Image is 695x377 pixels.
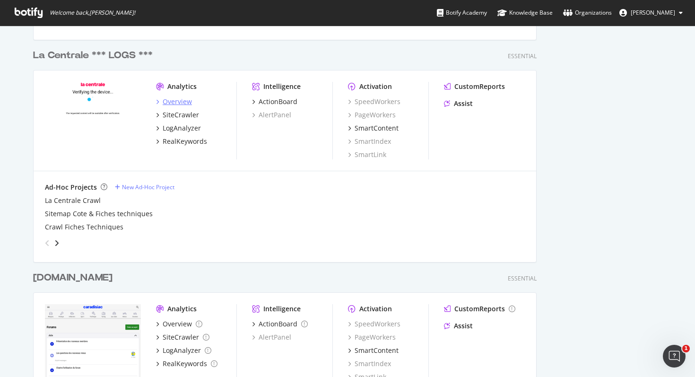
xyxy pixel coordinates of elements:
a: RealKeywords [156,137,207,146]
img: lacentrale.fr [45,82,141,158]
a: Sitemap Cote & Fiches techniques [45,209,153,219]
div: ActionBoard [259,97,297,106]
a: RealKeywords [156,359,217,368]
div: Essential [508,274,537,282]
div: Analytics [167,82,197,91]
div: SmartContent [355,123,399,133]
a: ActionBoard [252,97,297,106]
a: Crawl Fiches Techniques [45,222,123,232]
div: Ad-Hoc Projects [45,183,97,192]
div: SmartContent [355,346,399,355]
div: RealKeywords [163,137,207,146]
div: [DOMAIN_NAME] [33,271,113,285]
div: Overview [163,97,192,106]
div: Botify Academy [437,8,487,18]
a: SmartContent [348,123,399,133]
a: Assist [444,99,473,108]
div: Activation [359,82,392,91]
div: LogAnalyzer [163,123,201,133]
a: [DOMAIN_NAME] [33,271,116,285]
div: Intelligence [263,304,301,314]
a: PageWorkers [348,110,396,120]
div: angle-right [53,238,60,248]
button: [PERSON_NAME] [612,5,690,20]
a: SmartLink [348,150,386,159]
div: Analytics [167,304,197,314]
span: NASSAR Léa [631,9,675,17]
div: angle-left [41,236,53,251]
div: New Ad-Hoc Project [122,183,174,191]
a: AlertPanel [252,110,291,120]
div: Assist [454,321,473,331]
a: LogAnalyzer [156,123,201,133]
a: SpeedWorkers [348,319,400,329]
div: ActionBoard [259,319,297,329]
div: Assist [454,99,473,108]
a: SpeedWorkers [348,97,400,106]
a: ActionBoard [252,319,308,329]
div: Essential [508,52,537,60]
a: CustomReports [444,304,515,314]
a: SiteCrawler [156,110,199,120]
div: CustomReports [454,304,505,314]
a: Assist [444,321,473,331]
div: LogAnalyzer [163,346,201,355]
span: Welcome back, [PERSON_NAME] ! [50,9,135,17]
div: SiteCrawler [163,333,199,342]
div: Intelligence [263,82,301,91]
div: Overview [163,319,192,329]
a: AlertPanel [252,333,291,342]
a: SmartIndex [348,137,391,146]
div: Knowledge Base [497,8,553,18]
a: CustomReports [444,82,505,91]
a: Overview [156,319,202,329]
div: Activation [359,304,392,314]
div: Organizations [563,8,612,18]
a: SmartContent [348,346,399,355]
div: CustomReports [454,82,505,91]
iframe: Intercom live chat [663,345,686,368]
span: 1 [682,345,690,352]
a: SmartIndex [348,359,391,368]
a: SiteCrawler [156,333,209,342]
a: La Centrale Crawl [45,196,101,205]
a: Overview [156,97,192,106]
a: New Ad-Hoc Project [115,183,174,191]
div: RealKeywords [163,359,207,368]
a: LogAnalyzer [156,346,211,355]
div: SiteCrawler [163,110,199,120]
a: PageWorkers [348,333,396,342]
